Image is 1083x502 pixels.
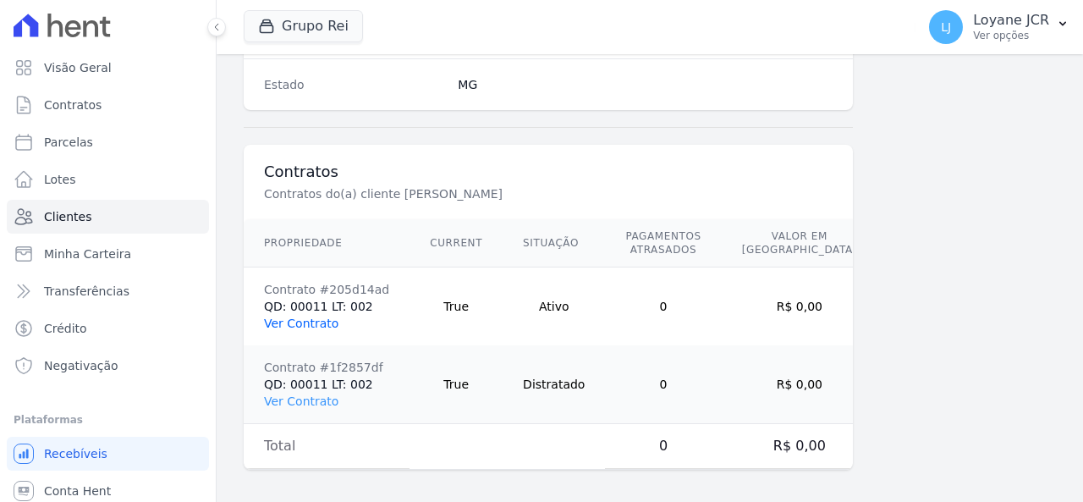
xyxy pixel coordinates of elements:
[722,268,877,346] td: R$ 0,00
[44,445,107,462] span: Recebíveis
[722,345,877,424] td: R$ 0,00
[44,483,111,499] span: Conta Hent
[458,76,833,93] dd: MG
[44,171,76,188] span: Lotes
[722,424,877,469] td: R$ 0,00
[264,394,338,408] a: Ver Contrato
[605,345,721,424] td: 0
[44,320,87,337] span: Crédito
[264,76,444,93] dt: Estado
[503,268,605,346] td: Ativo
[7,163,209,196] a: Lotes
[44,134,93,151] span: Parcelas
[44,357,118,374] span: Negativação
[7,312,209,345] a: Crédito
[973,12,1049,29] p: Loyane JCR
[503,345,605,424] td: Distratado
[264,317,338,330] a: Ver Contrato
[7,88,209,122] a: Contratos
[7,51,209,85] a: Visão Geral
[722,219,877,268] th: Valor em [GEOGRAPHIC_DATA]
[410,345,503,424] td: True
[941,21,951,33] span: LJ
[7,274,209,308] a: Transferências
[915,3,1083,51] button: LJ Loyane JCR Ver opções
[264,185,833,202] p: Contratos do(a) cliente [PERSON_NAME]
[410,219,503,268] th: Current
[244,424,410,469] td: Total
[605,268,721,346] td: 0
[14,410,202,430] div: Plataformas
[605,424,721,469] td: 0
[44,245,131,262] span: Minha Carteira
[7,437,209,471] a: Recebíveis
[244,219,410,268] th: Propriedade
[264,359,389,376] div: Contrato #1f2857df
[503,219,605,268] th: Situação
[44,283,129,300] span: Transferências
[410,268,503,346] td: True
[44,59,112,76] span: Visão Geral
[264,281,389,298] div: Contrato #205d14ad
[244,345,410,424] td: QD: 00011 LT: 002
[44,208,91,225] span: Clientes
[973,29,1049,42] p: Ver opções
[7,237,209,271] a: Minha Carteira
[7,349,209,383] a: Negativação
[244,268,410,346] td: QD: 00011 LT: 002
[244,10,363,42] button: Grupo Rei
[7,125,209,159] a: Parcelas
[264,162,833,182] h3: Contratos
[605,219,721,268] th: Pagamentos Atrasados
[7,200,209,234] a: Clientes
[44,97,102,113] span: Contratos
